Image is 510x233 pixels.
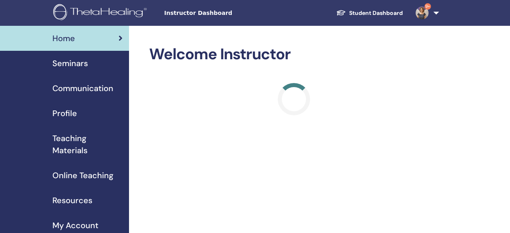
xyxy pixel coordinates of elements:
[425,3,431,10] span: 9+
[336,9,346,16] img: graduation-cap-white.svg
[52,82,113,94] span: Communication
[52,57,88,69] span: Seminars
[330,6,409,21] a: Student Dashboard
[416,6,429,19] img: default.jpg
[52,107,77,119] span: Profile
[53,4,150,22] img: logo.png
[52,219,98,231] span: My Account
[52,132,123,156] span: Teaching Materials
[164,9,285,17] span: Instructor Dashboard
[52,32,75,44] span: Home
[149,45,439,64] h2: Welcome Instructor
[52,194,92,206] span: Resources
[52,169,113,181] span: Online Teaching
